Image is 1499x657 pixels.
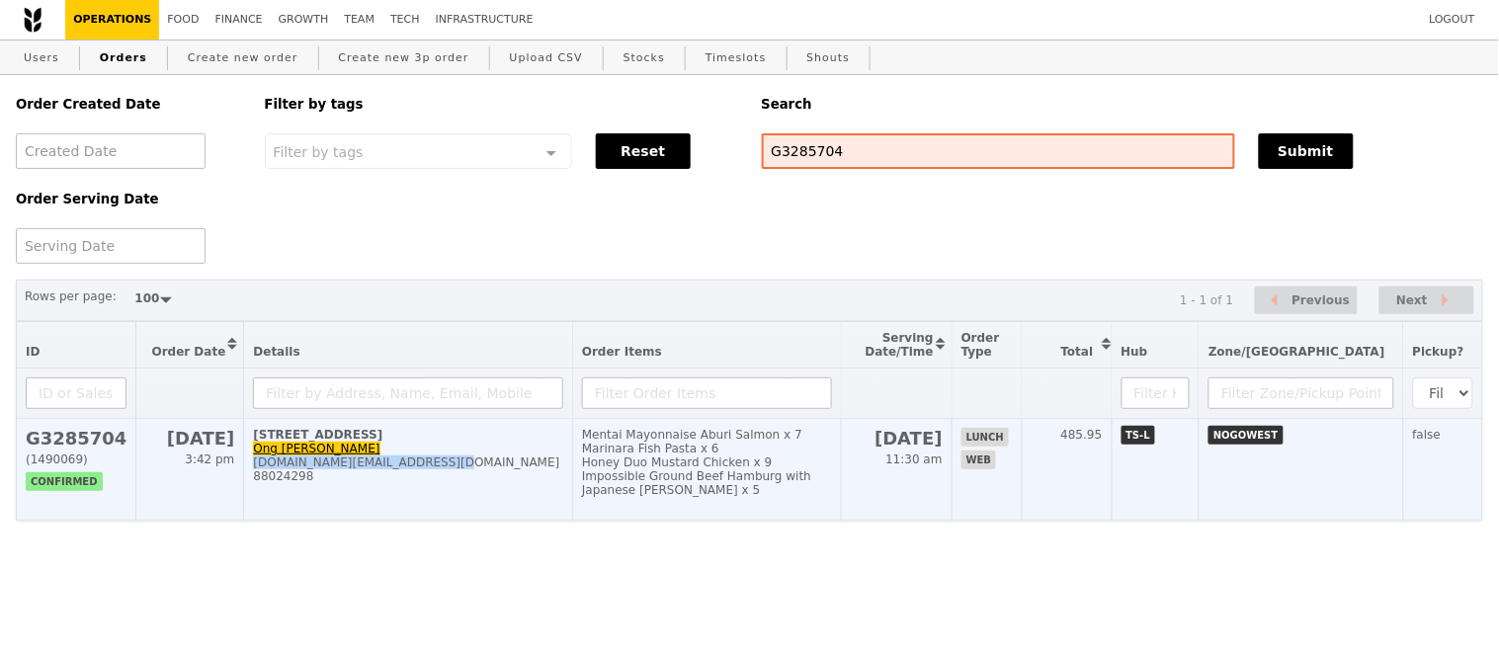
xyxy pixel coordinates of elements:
span: Details [253,345,299,359]
a: Users [16,41,67,76]
button: Previous [1255,287,1358,315]
input: Filter by Address, Name, Email, Mobile [253,377,563,409]
h2: G3285704 [26,428,126,449]
a: Stocks [616,41,673,76]
button: Reset [596,133,691,169]
span: Filter by tags [274,142,364,160]
span: false [1413,428,1442,442]
div: [DOMAIN_NAME][EMAIL_ADDRESS][DOMAIN_NAME] [253,455,563,469]
div: Impossible Ground Beef Hamburg with Japanese [PERSON_NAME] x 5 [582,469,832,497]
img: Grain logo [24,7,42,33]
input: ID or Salesperson name [26,377,126,409]
button: Submit [1259,133,1354,169]
label: Rows per page: [25,287,117,306]
span: lunch [961,428,1009,447]
span: Order Type [961,331,1000,359]
div: Honey Duo Mustard Chicken x 9 [582,455,832,469]
span: Zone/[GEOGRAPHIC_DATA] [1208,345,1385,359]
h5: Filter by tags [265,97,738,112]
input: Serving Date [16,228,206,264]
span: 485.95 [1061,428,1103,442]
span: 11:30 am [885,452,942,466]
span: 3:42 pm [185,452,234,466]
input: Filter Zone/Pickup Point [1208,377,1394,409]
span: NOGOWEST [1208,426,1283,445]
span: web [961,451,996,469]
h5: Search [762,97,1484,112]
a: Upload CSV [502,41,591,76]
button: Next [1379,287,1474,315]
div: Mentai Mayonnaise Aburi Salmon x 7 [582,428,832,442]
span: Next [1396,288,1428,312]
span: TS-L [1122,426,1156,445]
span: Hub [1122,345,1148,359]
a: Ong [PERSON_NAME] [253,442,379,455]
a: Timeslots [698,41,774,76]
div: Marinara Fish Pasta x 6 [582,442,832,455]
span: ID [26,345,40,359]
h5: Order Serving Date [16,192,241,206]
h2: [DATE] [851,428,943,449]
h5: Order Created Date [16,97,241,112]
span: Pickup? [1413,345,1464,359]
div: [STREET_ADDRESS] [253,428,563,442]
a: Orders [92,41,155,76]
div: 1 - 1 of 1 [1180,293,1233,307]
span: Previous [1292,288,1351,312]
input: Created Date [16,133,206,169]
input: Filter Order Items [582,377,832,409]
span: Order Items [582,345,662,359]
div: (1490069) [26,452,126,466]
a: Create new order [180,41,306,76]
a: Create new 3p order [331,41,477,76]
div: 88024298 [253,469,563,483]
span: confirmed [26,472,103,491]
a: Shouts [799,41,859,76]
input: Search any field [762,133,1235,169]
input: Filter Hub [1122,377,1191,409]
h2: [DATE] [145,428,234,449]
